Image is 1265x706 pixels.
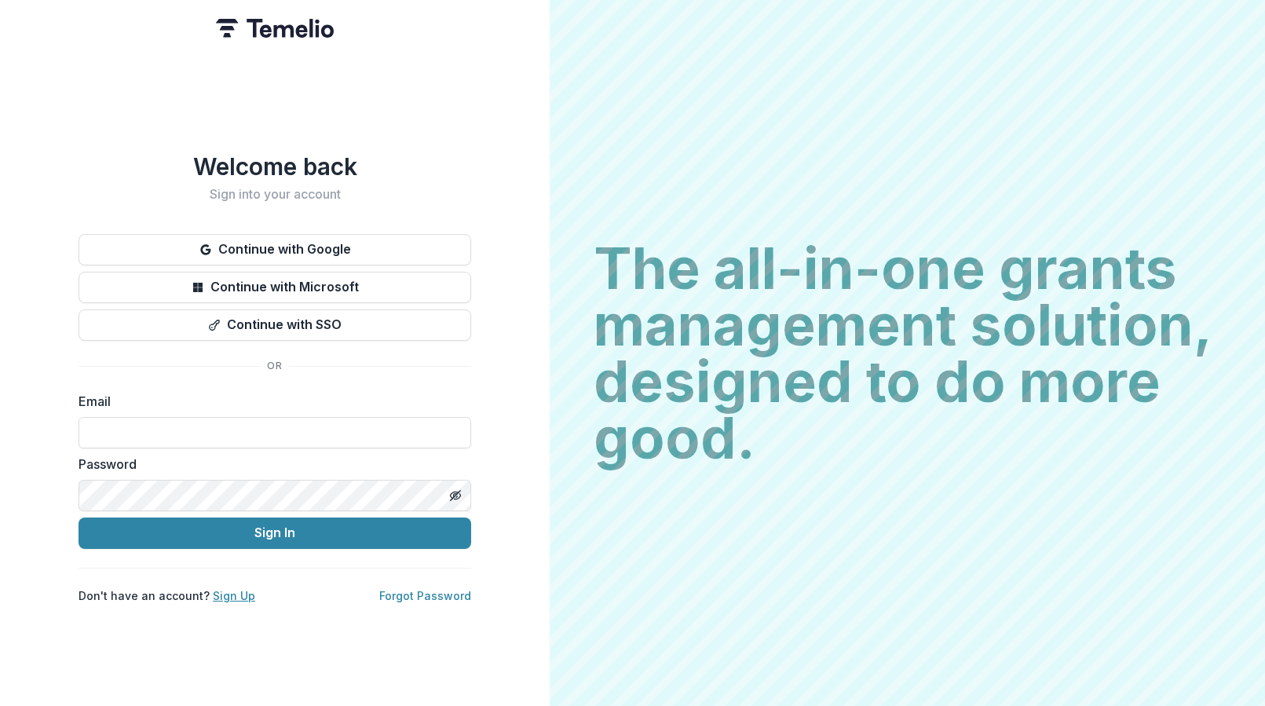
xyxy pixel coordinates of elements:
button: Continue with Google [79,234,471,265]
label: Email [79,392,462,411]
a: Sign Up [213,589,255,602]
img: Temelio [216,19,334,38]
p: Don't have an account? [79,587,255,604]
button: Sign In [79,518,471,549]
button: Toggle password visibility [443,483,468,508]
button: Continue with Microsoft [79,272,471,303]
h1: Welcome back [79,152,471,181]
a: Forgot Password [379,589,471,602]
h2: Sign into your account [79,187,471,202]
label: Password [79,455,462,474]
button: Continue with SSO [79,309,471,341]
